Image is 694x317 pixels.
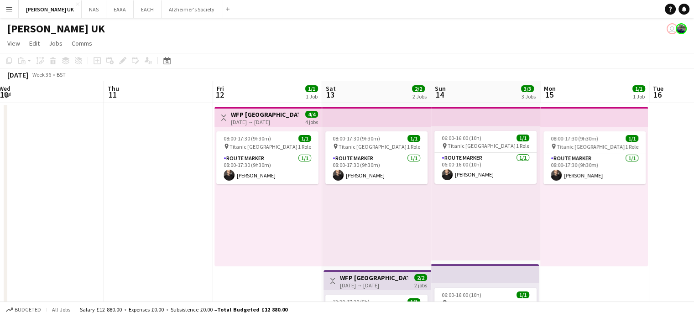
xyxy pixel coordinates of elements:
app-job-card: 08:00-17:30 (9h30m)1/1 Titanic [GEOGRAPHIC_DATA]1 RoleRoute Marker1/108:00-17:30 (9h30m)[PERSON_N... [543,131,646,184]
span: 1 Role [516,300,529,307]
span: 1 Role [516,142,529,149]
div: [DATE] → [DATE] [231,119,299,125]
a: Comms [68,37,96,49]
span: Thu [108,84,119,93]
span: Sat [326,84,336,93]
span: 14 [433,89,446,100]
span: 12 [215,89,224,100]
div: 1 Job [633,93,645,100]
span: Fri [217,84,224,93]
span: 1/1 [305,85,318,92]
span: 16 [652,89,663,100]
a: Jobs [45,37,66,49]
span: 1/1 [632,85,645,92]
span: 2/2 [414,274,427,281]
span: Jobs [49,39,63,47]
span: Week 36 [30,71,53,78]
button: [PERSON_NAME] UK [19,0,82,18]
div: Salary £12 880.00 + Expenses £0.00 + Subsistence £0.00 = [80,306,287,313]
h3: WFP [GEOGRAPHIC_DATA] [340,274,408,282]
span: 4/4 [305,111,318,118]
span: 15 [543,89,556,100]
app-card-role: Route Marker1/108:00-17:30 (9h30m)[PERSON_NAME] [216,153,318,184]
span: 1/1 [407,135,420,142]
div: [DATE] [7,70,28,79]
span: 1/1 [298,135,311,142]
app-job-card: 08:00-17:30 (9h30m)1/1 Titanic [GEOGRAPHIC_DATA]1 RoleRoute Marker1/108:00-17:30 (9h30m)[PERSON_N... [325,131,428,184]
div: 1 Job [306,93,318,100]
button: Budgeted [5,305,42,315]
app-card-role: Route Marker1/106:00-16:00 (10h)[PERSON_NAME] [434,153,537,184]
span: 08:00-17:30 (9h30m) [333,135,380,142]
span: 1/1 [517,135,529,141]
span: 06:00-16:00 (10h) [442,291,481,298]
span: 1/1 [626,135,638,142]
span: Comms [72,39,92,47]
span: Titanic [GEOGRAPHIC_DATA] [448,142,516,149]
span: 08:00-17:30 (9h30m) [224,135,271,142]
a: View [4,37,24,49]
div: 2 Jobs [412,93,427,100]
span: 11 [106,89,119,100]
span: Budgeted [15,307,41,313]
span: 3/3 [521,85,534,92]
app-card-role: Route Marker1/108:00-17:30 (9h30m)[PERSON_NAME] [325,153,428,184]
div: 3 Jobs [522,93,536,100]
span: 1 Role [625,143,638,150]
span: [PERSON_NAME][GEOGRAPHIC_DATA] [448,300,516,307]
div: [DATE] → [DATE] [340,282,408,289]
span: View [7,39,20,47]
span: 1 Role [407,143,420,150]
span: Titanic [GEOGRAPHIC_DATA] [339,143,407,150]
app-user-avatar: Emma Butler [667,23,678,34]
app-user-avatar: Felicity Taylor-Armstrong [676,23,687,34]
span: 1/1 [407,298,420,305]
span: Total Budgeted £12 880.00 [217,306,287,313]
span: All jobs [50,306,72,313]
span: 13 [324,89,336,100]
app-job-card: 08:00-17:30 (9h30m)1/1 Titanic [GEOGRAPHIC_DATA]1 RoleRoute Marker1/108:00-17:30 (9h30m)[PERSON_N... [216,131,318,184]
h3: WFP [GEOGRAPHIC_DATA] [231,110,299,119]
span: Mon [544,84,556,93]
span: 2/2 [412,85,425,92]
button: Alzheimer's Society [162,0,222,18]
span: Titanic [GEOGRAPHIC_DATA] [230,143,297,150]
span: Sun [435,84,446,93]
div: 2 jobs [414,281,427,289]
span: 06:00-16:00 (10h) [442,135,481,141]
h1: [PERSON_NAME] UK [7,22,105,36]
a: Edit [26,37,43,49]
span: 08:00-17:30 (9h30m) [551,135,598,142]
app-job-card: 06:00-16:00 (10h)1/1 Titanic [GEOGRAPHIC_DATA]1 RoleRoute Marker1/106:00-16:00 (10h)[PERSON_NAME] [434,131,537,184]
button: NAS [82,0,106,18]
span: 12:30-17:30 (5h) [333,298,370,305]
span: 1/1 [517,291,529,298]
div: BST [57,71,66,78]
span: Edit [29,39,40,47]
span: Titanic [GEOGRAPHIC_DATA] [557,143,625,150]
app-card-role: Route Marker1/108:00-17:30 (9h30m)[PERSON_NAME] [543,153,646,184]
div: 4 jobs [305,118,318,125]
button: EACH [134,0,162,18]
span: Tue [653,84,663,93]
button: EAAA [106,0,134,18]
span: 1 Role [298,143,311,150]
